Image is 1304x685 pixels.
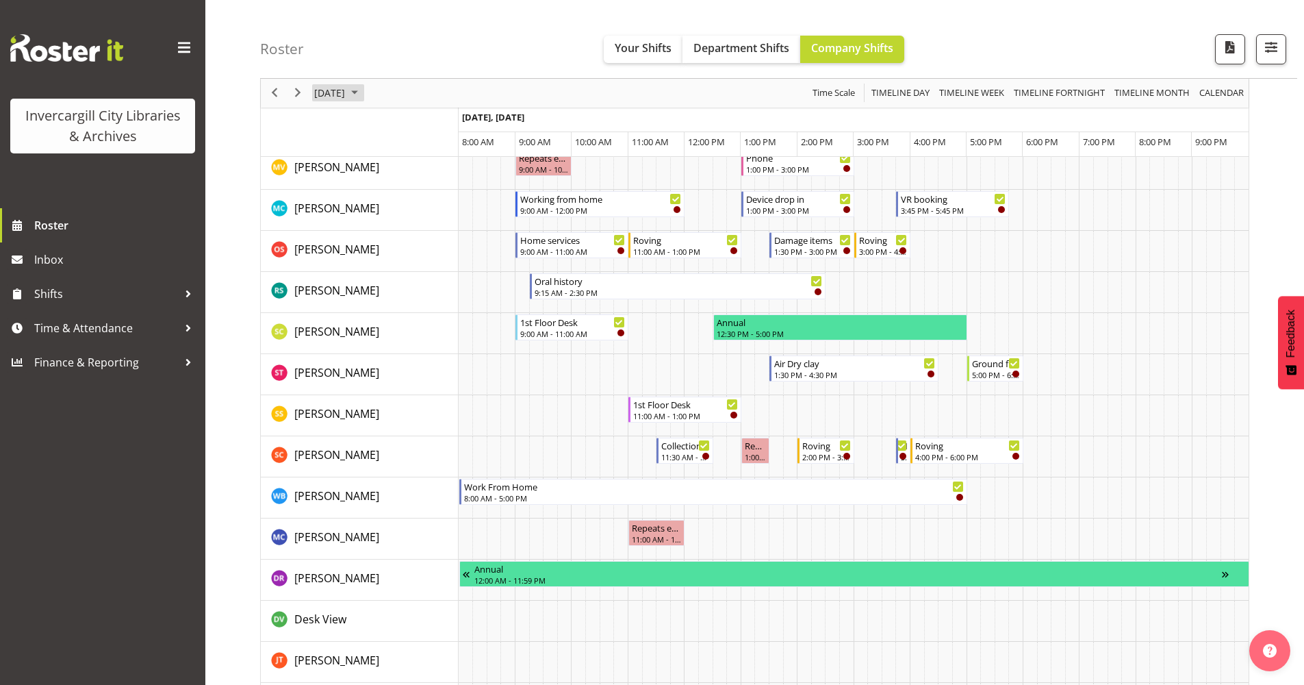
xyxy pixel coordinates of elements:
button: Month [1197,85,1247,102]
span: 5:00 PM [970,136,1002,148]
span: 4:00 PM [914,136,946,148]
span: 12:00 PM [688,136,725,148]
div: Device drop in [746,192,851,206]
span: Company Shifts [811,40,893,55]
div: 1:30 PM - 4:30 PM [774,369,935,380]
span: [PERSON_NAME] [294,406,379,421]
td: Rosie Stather resource [261,272,459,313]
img: help-xxl-2.png [1263,644,1277,658]
span: 11:00 AM [632,136,669,148]
button: Filter Shifts [1256,34,1286,64]
div: VR booking [901,192,1006,206]
span: [PERSON_NAME] [294,160,379,175]
span: [DATE], [DATE] [462,111,524,123]
span: Timeline Day [870,85,931,102]
div: 3:00 PM - 4:00 PM [859,246,907,257]
button: Feedback - Show survey [1278,296,1304,389]
span: Timeline Week [938,85,1006,102]
td: Debra Robinson resource [261,560,459,601]
span: 6:00 PM [1026,136,1058,148]
a: Desk View [294,611,346,627]
div: Roving [915,438,1020,452]
td: Marion van Voornveld resource [261,149,459,190]
span: Desk View [294,612,346,627]
div: Serena Casey"s event - Collections Begin From Wednesday, October 1, 2025 at 11:30:00 AM GMT+13:00... [656,438,713,464]
div: 11:00 AM - 1:00 PM [633,246,738,257]
td: Olivia Stanley resource [261,231,459,272]
div: 1st Floor Desk [520,315,625,329]
td: Serena Casey resource [261,436,459,477]
div: Repeats every [DATE] - [PERSON_NAME] [745,438,766,452]
h4: Roster [260,41,304,57]
td: Samuel Carter resource [261,313,459,354]
div: 1:00 PM - 3:00 PM [746,164,851,175]
div: Michelle Cunningham"s event - Device drop in Begin From Wednesday, October 1, 2025 at 1:00:00 PM ... [741,191,854,217]
td: Saranya Sarisa resource [261,395,459,436]
span: Department Shifts [693,40,789,55]
div: Roving [802,438,850,452]
div: 11:00 AM - 12:00 PM [632,534,681,545]
div: Repeats every [DATE] - [PERSON_NAME] [632,521,681,534]
a: [PERSON_NAME] [294,488,379,504]
span: 8:00 PM [1139,136,1171,148]
span: Timeline Fortnight [1012,85,1106,102]
div: Roving [859,233,907,247]
span: 8:00 AM [462,136,494,148]
div: 12:30 PM - 5:00 PM [717,328,964,339]
div: 1:30 PM - 3:00 PM [774,246,851,257]
span: [PERSON_NAME] [294,447,379,462]
button: Fortnight [1012,85,1108,102]
div: Home services [520,233,625,247]
div: Oral history [535,274,823,288]
span: Roster [34,215,199,236]
div: 9:00 AM - 10:00 AM [519,164,568,175]
td: Michelle Cunningham resource [261,190,459,231]
div: 1:00 PM - 3:00 PM [746,205,851,216]
button: Time Scale [810,85,858,102]
span: 9:00 PM [1195,136,1227,148]
div: 11:30 AM - 12:30 PM [661,451,709,462]
div: Saniya Thompson"s event - Air Dry clay Begin From Wednesday, October 1, 2025 at 1:30:00 PM GMT+13... [769,356,938,382]
div: 11:00 AM - 1:00 PM [633,410,738,421]
img: Rosterit website logo [10,34,123,62]
button: October 2025 [312,85,364,102]
div: Annual [717,315,964,329]
span: Feedback [1285,310,1297,358]
div: Olivia Stanley"s event - Damage items Begin From Wednesday, October 1, 2025 at 1:30:00 PM GMT+13:... [769,232,854,258]
div: October 1, 2025 [309,79,366,108]
div: Roving [633,233,738,247]
div: 9:00 AM - 11:00 AM [520,328,625,339]
span: [PERSON_NAME] [294,283,379,298]
div: 5:00 PM - 6:00 PM [972,369,1020,380]
span: calendar [1198,85,1245,102]
div: Air Dry clay [774,356,935,370]
span: 9:00 AM [519,136,551,148]
span: Time Scale [811,85,856,102]
a: [PERSON_NAME] [294,652,379,669]
div: Olivia Stanley"s event - Roving Begin From Wednesday, October 1, 2025 at 11:00:00 AM GMT+13:00 En... [628,232,741,258]
div: Damage items [774,233,851,247]
button: Previous [266,85,284,102]
div: 3:45 PM - 4:00 PM [901,451,907,462]
div: 1st Floor Desk [633,397,738,411]
div: Marion van Voornveld"s event - Phone Begin From Wednesday, October 1, 2025 at 1:00:00 PM GMT+13:0... [741,150,854,176]
button: Department Shifts [682,36,800,63]
div: Collections [661,438,709,452]
div: Michelle Cunningham"s event - Working from home Begin From Wednesday, October 1, 2025 at 9:00:00 ... [515,191,685,217]
span: 2:00 PM [801,136,833,148]
a: [PERSON_NAME] [294,282,379,299]
div: Rosie Stather"s event - Oral history Begin From Wednesday, October 1, 2025 at 9:15:00 AM GMT+13:0... [530,273,826,299]
div: Olivia Stanley"s event - Roving Begin From Wednesday, October 1, 2025 at 3:00:00 PM GMT+13:00 End... [854,232,910,258]
a: [PERSON_NAME] [294,364,379,381]
div: 8:00 AM - 5:00 PM [464,493,964,503]
div: 9:00 AM - 12:00 PM [520,205,681,216]
span: [PERSON_NAME] [294,242,379,257]
a: [PERSON_NAME] [294,200,379,216]
a: [PERSON_NAME] [294,406,379,422]
div: Invercargill City Libraries & Archives [24,105,181,147]
span: [PERSON_NAME] [294,488,379,503]
span: Time & Attendance [34,318,178,338]
div: Serena Casey"s event - Repeats every wednesday - Serena Casey Begin From Wednesday, October 1, 20... [741,438,769,464]
span: [PERSON_NAME] [294,530,379,545]
span: 3:00 PM [857,136,889,148]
